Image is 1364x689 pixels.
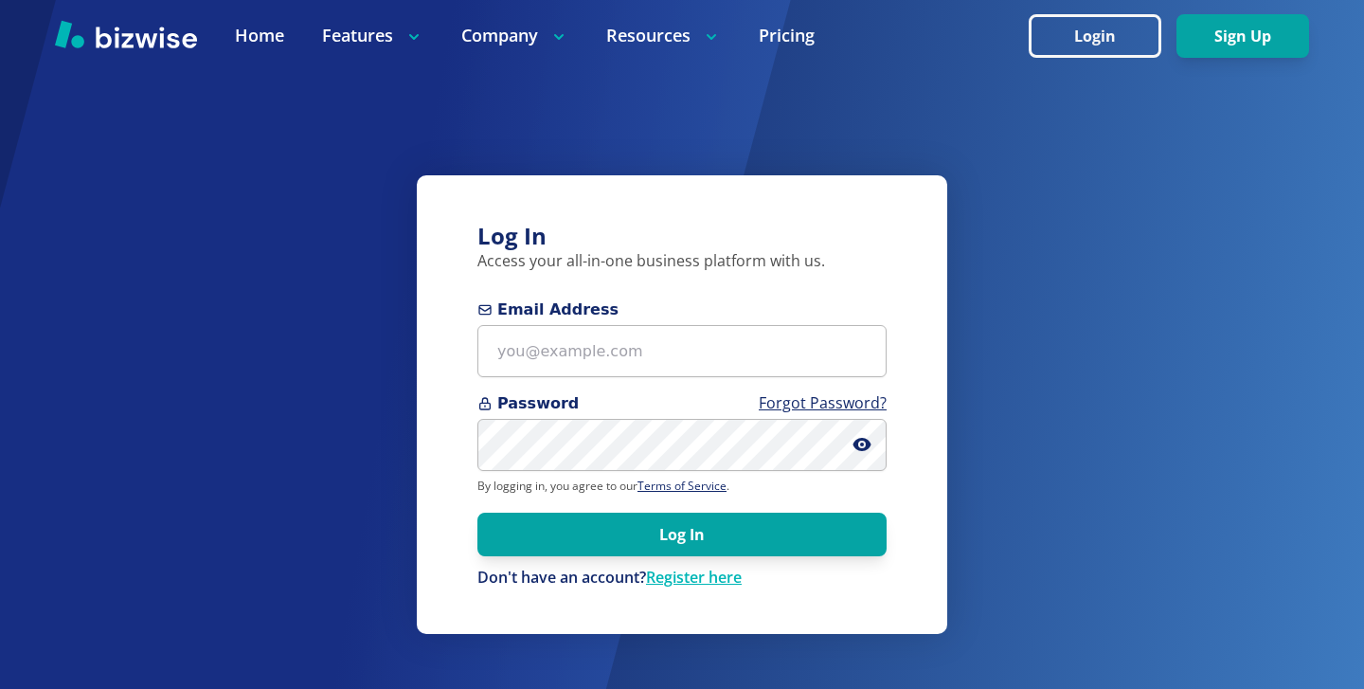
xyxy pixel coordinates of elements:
button: Sign Up [1176,14,1309,58]
p: Features [322,24,423,47]
button: Login [1029,14,1161,58]
input: you@example.com [477,325,887,377]
a: Login [1029,27,1176,45]
p: By logging in, you agree to our . [477,479,887,494]
p: Company [461,24,568,47]
a: Sign Up [1176,27,1309,45]
p: Don't have an account? [477,568,887,589]
a: Pricing [759,24,815,47]
img: Bizwise Logo [55,20,197,48]
a: Terms of Service [637,478,727,494]
p: Resources [606,24,721,47]
span: Email Address [477,299,887,321]
div: Don't have an account?Register here [477,568,887,589]
span: Password [477,392,887,415]
a: Forgot Password? [759,392,887,413]
p: Access your all-in-one business platform with us. [477,251,887,272]
h3: Log In [477,221,887,252]
a: Home [235,24,284,47]
a: Register here [646,567,742,588]
button: Log In [477,513,887,556]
